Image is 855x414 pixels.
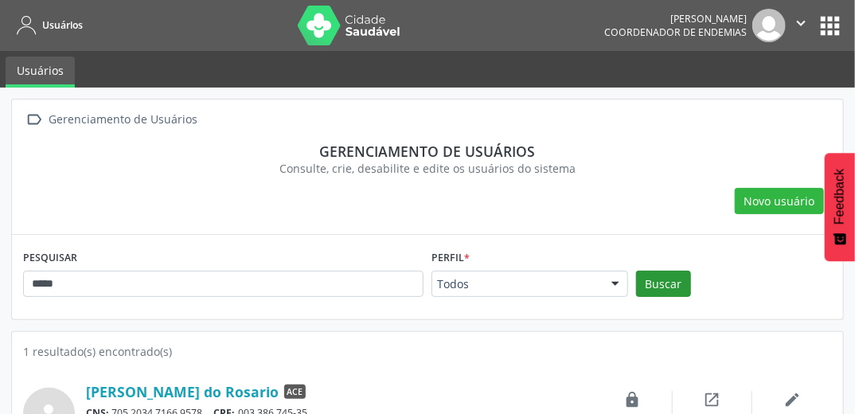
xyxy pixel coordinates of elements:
[792,14,810,32] i: 
[23,108,201,131] a:  Gerenciamento de Usuários
[744,193,815,209] span: Novo usuário
[833,169,847,225] span: Feedback
[34,160,821,177] div: Consulte, crie, desabilite e edite os usuários do sistema
[816,12,844,40] button: apps
[437,276,595,292] span: Todos
[46,108,201,131] div: Gerenciamento de Usuários
[6,57,75,88] a: Usuários
[636,271,691,298] button: Buscar
[786,9,816,42] button: 
[23,343,832,360] div: 1 resultado(s) encontrado(s)
[23,246,77,271] label: PESQUISAR
[34,143,821,160] div: Gerenciamento de usuários
[604,25,747,39] span: Coordenador de Endemias
[624,391,642,408] i: lock
[825,153,855,261] button: Feedback - Mostrar pesquisa
[783,391,801,408] i: edit
[604,12,747,25] div: [PERSON_NAME]
[284,385,306,399] span: ACE
[431,246,470,271] label: Perfil
[23,108,46,131] i: 
[704,391,721,408] i: open_in_new
[11,12,83,38] a: Usuários
[86,383,279,400] a: [PERSON_NAME] do Rosario
[42,18,83,32] span: Usuários
[752,9,786,42] img: img
[735,188,824,215] button: Novo usuário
